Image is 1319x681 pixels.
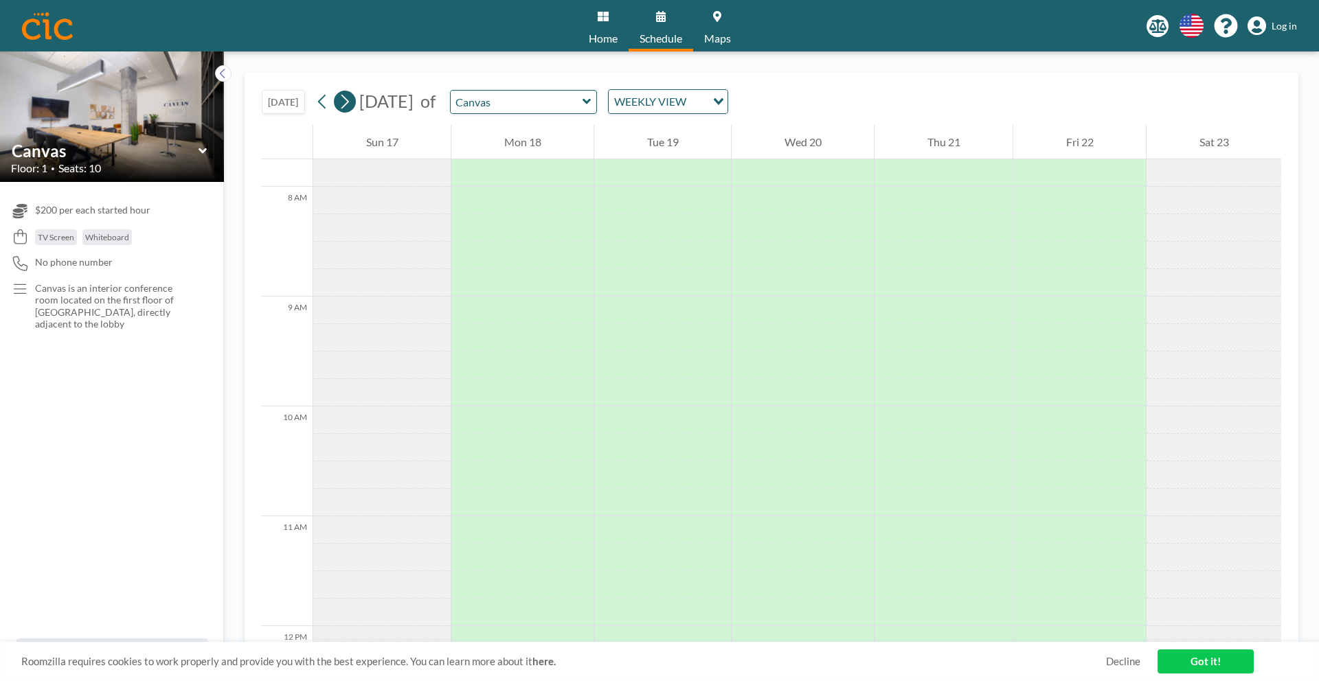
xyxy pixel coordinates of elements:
input: Canvas [451,91,583,113]
a: Got it! [1158,649,1254,673]
button: [DATE] [262,90,305,114]
span: Maps [704,33,731,44]
div: Wed 20 [732,125,874,159]
div: Tue 19 [594,125,731,159]
div: 9 AM [262,297,313,406]
div: Search for option [609,90,728,113]
button: All resources [16,638,207,665]
span: WEEKLY VIEW [611,93,689,111]
span: Home [589,33,618,44]
div: Fri 22 [1013,125,1146,159]
span: $200 per each started hour [35,204,150,216]
div: 8 AM [262,187,313,297]
a: here. [532,655,556,667]
div: 10 AM [262,406,313,516]
span: Schedule [640,33,682,44]
div: 11 AM [262,516,313,626]
div: Mon 18 [451,125,594,159]
span: Whiteboard [85,232,129,242]
img: organization-logo [22,12,73,40]
input: Canvas [12,141,199,161]
div: Thu 21 [875,125,1013,159]
span: • [51,164,55,173]
span: Log in [1272,20,1297,32]
span: [DATE] [359,91,414,111]
span: Roomzilla requires cookies to work properly and provide you with the best experience. You can lea... [21,655,1106,668]
a: Decline [1106,655,1140,668]
span: Seats: 10 [58,161,101,175]
div: Sat 23 [1147,125,1281,159]
span: Floor: 1 [11,161,47,175]
span: of [420,91,436,112]
span: TV Screen [38,232,74,242]
p: Canvas is an interior conference room located on the first floor of [GEOGRAPHIC_DATA], directly a... [35,282,196,330]
input: Search for option [690,93,705,111]
div: Sun 17 [313,125,451,159]
span: No phone number [35,256,113,268]
a: Log in [1248,16,1297,36]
